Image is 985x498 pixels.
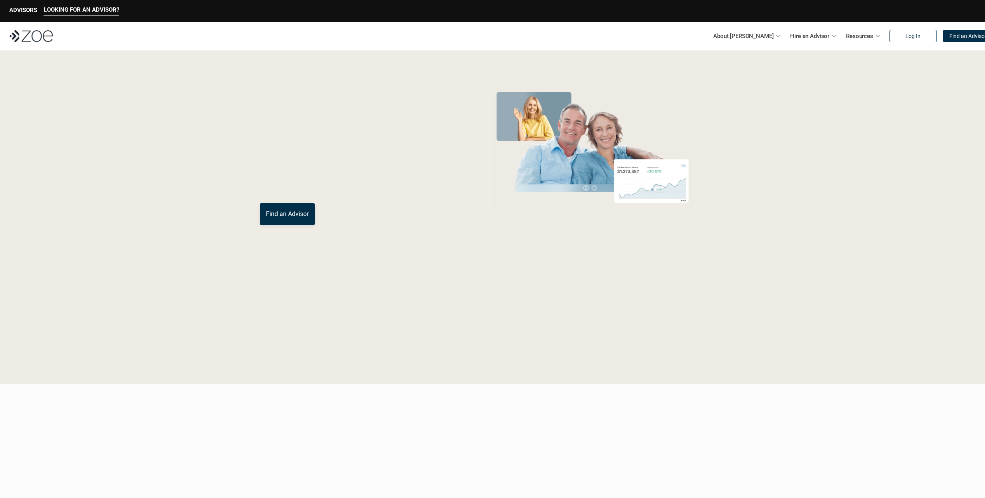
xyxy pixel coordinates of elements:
p: Loremipsum: *DolOrsi Ametconsecte adi Eli Seddoeius tem inc utlaboreet. Dol 2356 MagNaal Enimadmi... [19,324,966,347]
a: Log In [889,30,937,42]
span: with a Financial Advisor [260,112,417,168]
a: Find an Advisor [260,203,315,225]
p: Log In [905,33,921,40]
span: Grow Your Wealth [260,86,433,116]
p: You deserve an advisor you can trust. [PERSON_NAME], hire, and invest with vetted, fiduciary, fin... [260,175,460,194]
p: About [PERSON_NAME] [713,30,773,42]
em: The information in the visuals above is for illustrative purposes only and does not represent an ... [485,219,700,223]
p: Resources [846,30,873,42]
p: LOOKING FOR AN ADVISOR? [44,6,119,13]
p: ADVISORS [9,7,37,14]
img: Zoe Financial Hero Image [489,88,696,214]
p: Hire an Advisor [790,30,829,42]
p: Find an Advisor [266,210,309,218]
